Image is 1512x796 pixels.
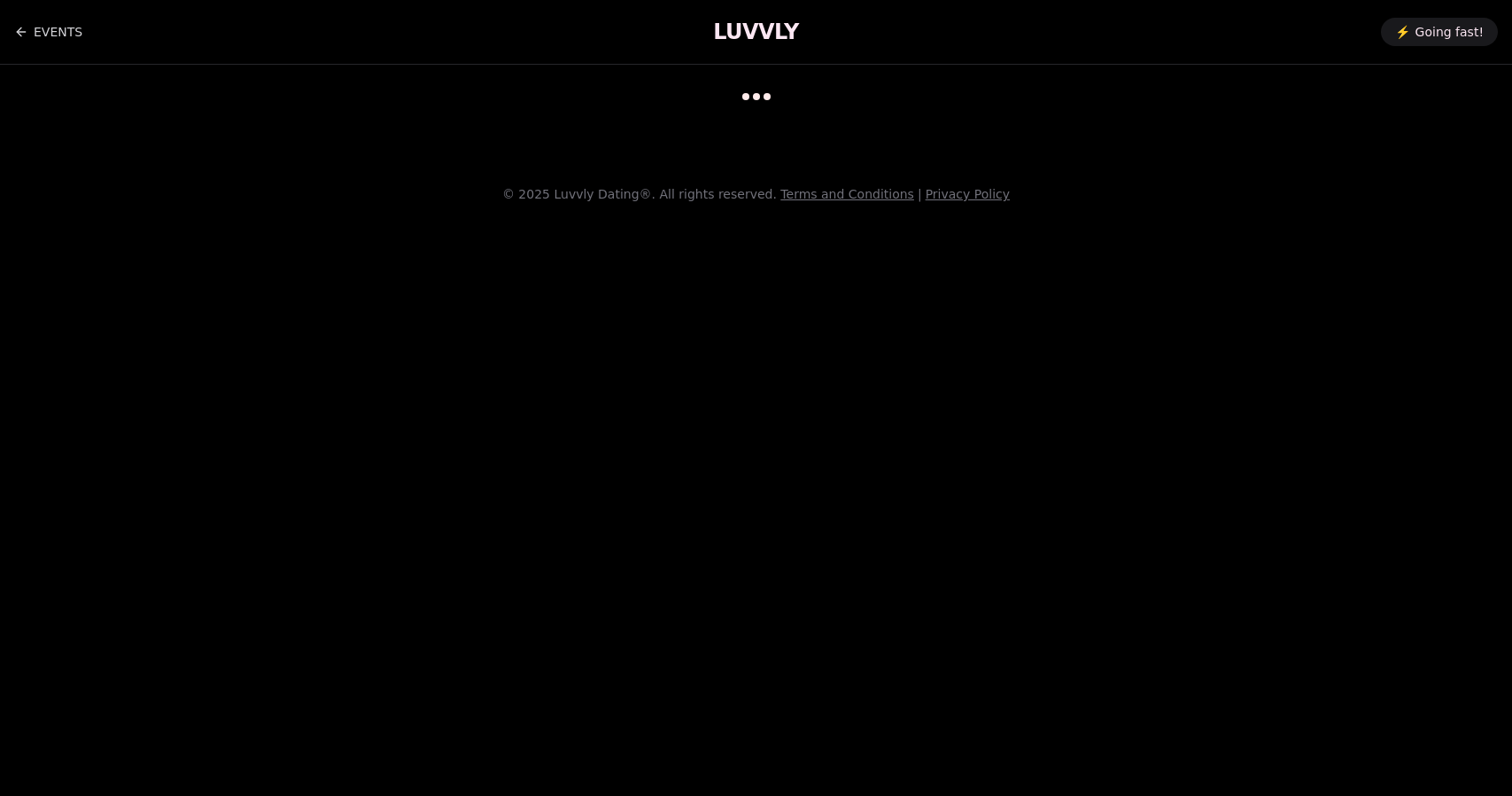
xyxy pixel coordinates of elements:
[780,187,914,201] a: Terms and Conditions
[1415,23,1484,41] span: Going fast!
[713,18,798,46] a: LUVVLY
[14,14,82,50] a: Back to events
[926,187,1010,201] a: Privacy Policy
[918,187,922,201] span: |
[1395,23,1410,41] span: ⚡️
